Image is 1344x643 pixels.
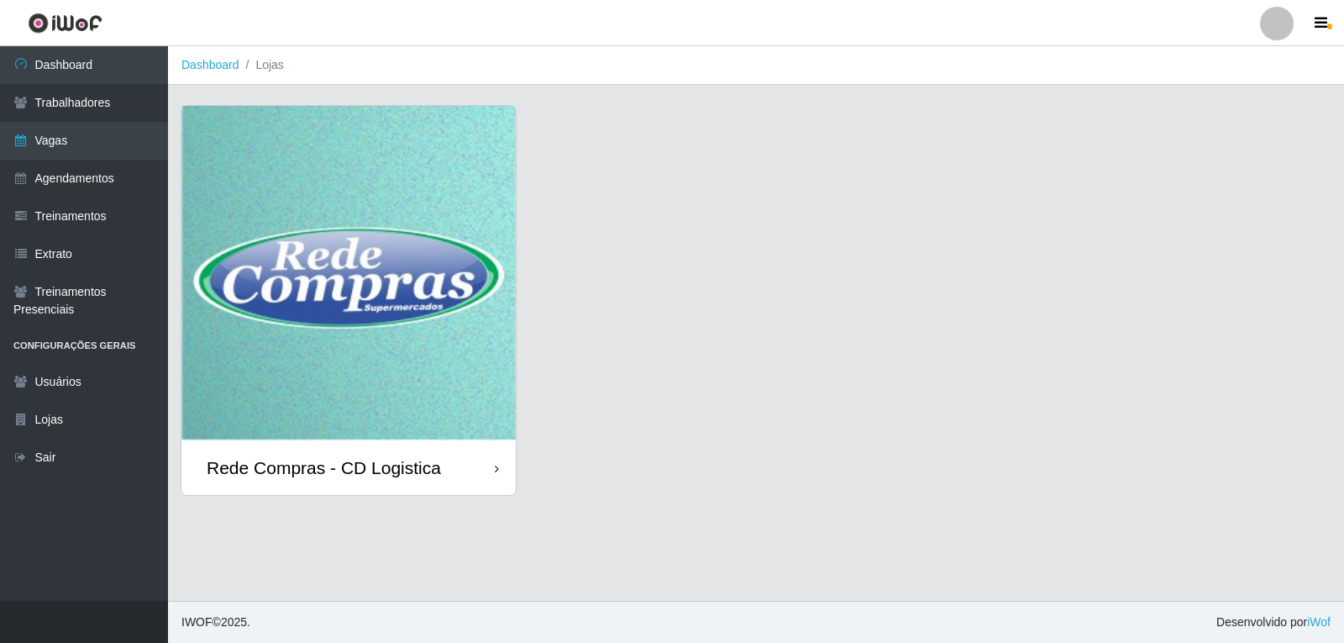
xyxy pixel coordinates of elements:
span: © 2025 . [181,614,250,631]
a: Dashboard [181,58,239,71]
span: Desenvolvido por [1216,614,1331,631]
nav: breadcrumb [168,46,1344,85]
div: Rede Compras - CD Logistica [207,457,441,478]
a: iWof [1307,615,1331,629]
li: Lojas [239,56,284,74]
img: CoreUI Logo [28,13,102,34]
img: cardImg [181,106,516,440]
a: Rede Compras - CD Logistica [181,106,516,495]
span: IWOF [181,615,213,629]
